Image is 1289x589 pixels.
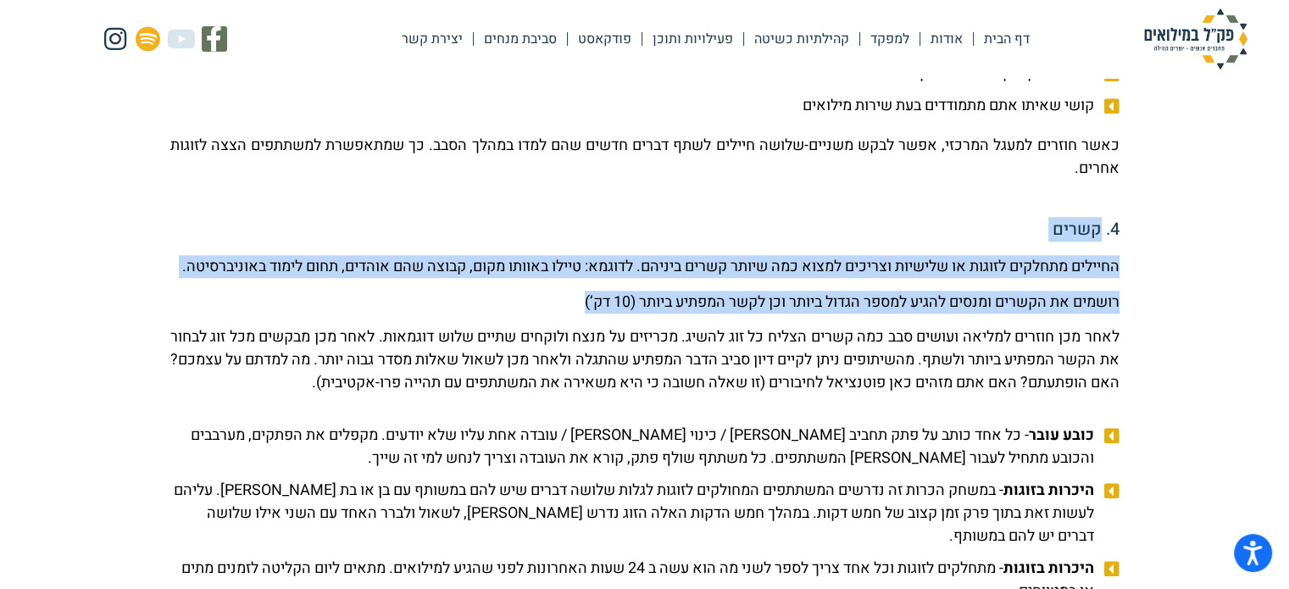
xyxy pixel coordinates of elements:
p: לאחר מכן חוזרים למליאה ועושים סבב כמה קשרים הצליח כל זוג להשיג. מכריזים על מנצח ולוקחים שתיים שלו... [170,325,1120,394]
img: פק"ל [1111,8,1281,69]
span: - כל אחד כותב על פתק תחביב [PERSON_NAME] / כינוי [PERSON_NAME] / עובדה אחת עליו שלא יודעים. מקפלי... [170,424,1098,470]
a: אודות [920,19,973,58]
p: רושמים את הקשרים ומנסים להגיע למספר הגדול ביותר וכן לקשר המפתיע ביותר (10 דק’) [170,291,1120,314]
a: פעילויות ותוכן [642,19,743,58]
p: כאשר חוזרים למעגל המרכזי, אפשר לבקש משניים-שלושה חיילים לשתף דברים חדשים שהם למדו במהלך הסבב. כך ... [170,134,1120,180]
a: למפקד [860,19,920,58]
h5: 4. קשרים [170,221,1120,238]
span: - במשחק הכרות זה נדרשים המשתתפים המחולקים לזוגות לגלות שלושה דברים שיש להם במשותף עם בן או בת [PE... [170,479,1098,547]
p: החיילים מתחלקים לזוגות או שלישיות וצריכים למצוא כמה שיותר קשרים ביניהם. לדוגמא: טיילו באוותו מקום... [170,255,1120,278]
a: פודקאסט [568,19,642,58]
a: סביבת מנחים [474,19,567,58]
b: היכרות בזוגות [1003,479,1094,502]
a: יצירת קשר [392,19,473,58]
span: קושי שאיתו אתם מתמודדים בעת שירות מילואים [803,94,1098,117]
a: דף הבית [974,19,1040,58]
b: כובע עובר [1029,424,1094,447]
a: קהילתיות כשיטה [744,19,859,58]
nav: Menu [392,19,1040,58]
b: היכרות בזוגות [1003,557,1094,580]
